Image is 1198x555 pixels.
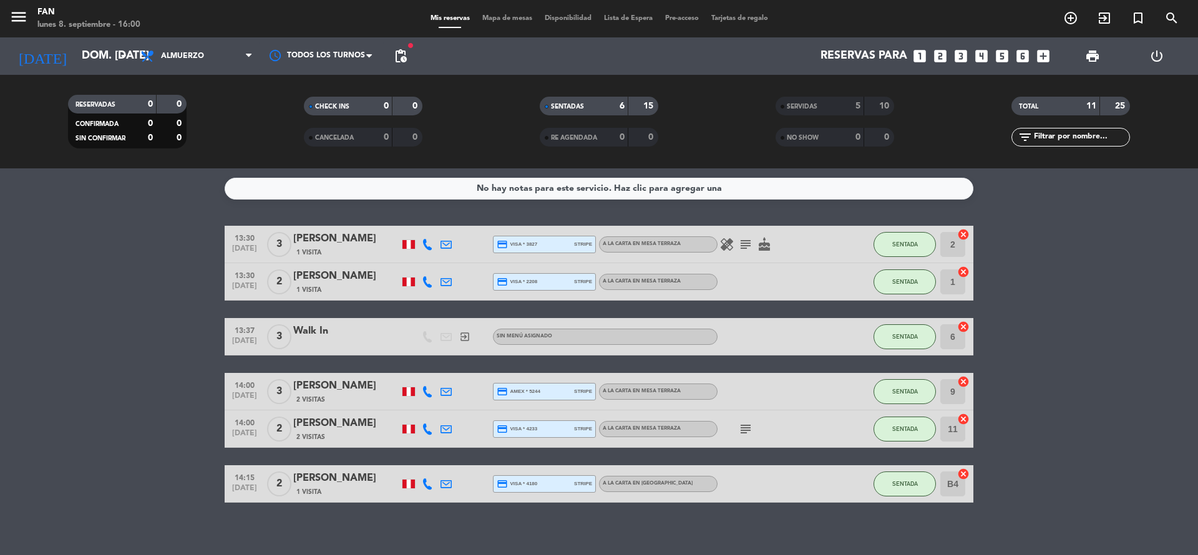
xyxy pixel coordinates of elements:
strong: 11 [1086,102,1096,110]
strong: 0 [148,119,153,128]
span: A la carta en Mesa Terraza [603,388,681,393]
strong: 0 [648,133,656,142]
i: menu [9,7,28,26]
button: SENTADA [874,379,936,404]
strong: 0 [855,133,860,142]
span: A la carta en [GEOGRAPHIC_DATA] [603,481,693,486]
span: SENTADA [892,278,918,285]
span: 2 Visitas [296,432,325,442]
div: Fan [37,6,140,19]
strong: 6 [620,102,625,110]
span: 14:00 [229,377,260,392]
div: [PERSON_NAME] [293,378,399,394]
span: CONFIRMADA [75,121,119,127]
i: credit_card [497,386,508,397]
strong: 0 [384,102,389,110]
button: SENTADA [874,269,936,294]
div: Walk In [293,323,399,339]
strong: 5 [855,102,860,110]
div: [PERSON_NAME] [293,231,399,247]
span: SIN CONFIRMAR [75,135,125,142]
span: visa * 4180 [497,478,537,490]
span: 1 Visita [296,285,321,295]
span: Disponibilidad [538,15,598,22]
i: cancel [957,228,970,241]
i: turned_in_not [1131,11,1146,26]
button: SENTADA [874,471,936,496]
span: CANCELADA [315,135,354,141]
span: A la carta en Mesa Terraza [603,426,681,431]
span: 2 [267,269,291,294]
strong: 10 [879,102,892,110]
i: filter_list [1018,130,1033,145]
span: pending_actions [393,49,408,64]
strong: 0 [620,133,625,142]
strong: 15 [643,102,656,110]
button: SENTADA [874,232,936,257]
span: Reservas para [821,50,907,62]
i: search [1164,11,1179,26]
i: credit_card [497,276,508,287]
i: credit_card [497,423,508,435]
strong: 0 [412,102,420,110]
i: credit_card [497,478,508,490]
i: cancel [957,375,970,388]
strong: 0 [148,133,153,142]
span: Sin menú asignado [497,334,552,339]
span: [DATE] [229,392,260,406]
div: No hay notas para este servicio. Haz clic para agregar una [477,181,722,196]
strong: 0 [177,133,184,142]
i: cancel [957,468,970,480]
span: amex * 5244 [497,386,540,397]
span: 3 [267,324,291,349]
i: looks_4 [973,48,990,64]
span: [DATE] [229,337,260,351]
span: NO SHOW [787,135,819,141]
span: 1 Visita [296,248,321,258]
i: looks_6 [1015,48,1031,64]
span: Pre-acceso [659,15,705,22]
span: stripe [574,240,592,248]
i: exit_to_app [459,331,470,342]
i: subject [738,422,753,437]
span: [DATE] [229,282,260,296]
i: looks_one [912,48,928,64]
span: SENTADA [892,480,918,487]
i: [DATE] [9,42,75,70]
button: menu [9,7,28,31]
div: [PERSON_NAME] [293,268,399,284]
strong: 0 [177,100,184,109]
span: A la carta en Mesa Terraza [603,241,681,246]
span: RE AGENDADA [551,135,597,141]
strong: 0 [384,133,389,142]
i: add_box [1035,48,1051,64]
i: add_circle_outline [1063,11,1078,26]
i: looks_two [932,48,948,64]
i: subject [738,237,753,252]
i: power_settings_new [1149,49,1164,64]
span: stripe [574,480,592,488]
span: TOTAL [1019,104,1038,110]
span: 3 [267,232,291,257]
span: 13:30 [229,230,260,244]
strong: 0 [884,133,892,142]
i: looks_5 [994,48,1010,64]
strong: 0 [177,119,184,128]
span: RESERVADAS [75,102,115,108]
i: cancel [957,321,970,333]
span: 14:00 [229,415,260,429]
span: Tarjetas de regalo [705,15,774,22]
span: SERVIDAS [787,104,817,110]
span: SENTADAS [551,104,584,110]
i: cancel [957,266,970,278]
span: SENTADA [892,333,918,340]
span: 13:30 [229,268,260,282]
span: fiber_manual_record [407,42,414,49]
span: stripe [574,277,592,286]
span: 3 [267,379,291,404]
span: visa * 2208 [497,276,537,287]
span: visa * 4233 [497,423,537,435]
i: healing [719,237,734,252]
span: 13:37 [229,322,260,337]
span: A la carta en Mesa Terraza [603,279,681,284]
